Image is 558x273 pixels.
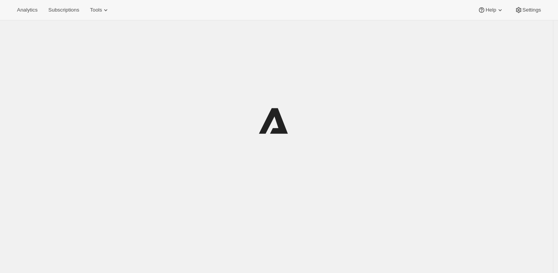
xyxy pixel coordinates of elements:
button: Settings [510,5,546,15]
span: Analytics [17,7,37,13]
button: Analytics [12,5,42,15]
span: Subscriptions [48,7,79,13]
button: Subscriptions [44,5,84,15]
span: Help [485,7,496,13]
span: Tools [90,7,102,13]
button: Tools [85,5,114,15]
span: Settings [522,7,541,13]
button: Help [473,5,508,15]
